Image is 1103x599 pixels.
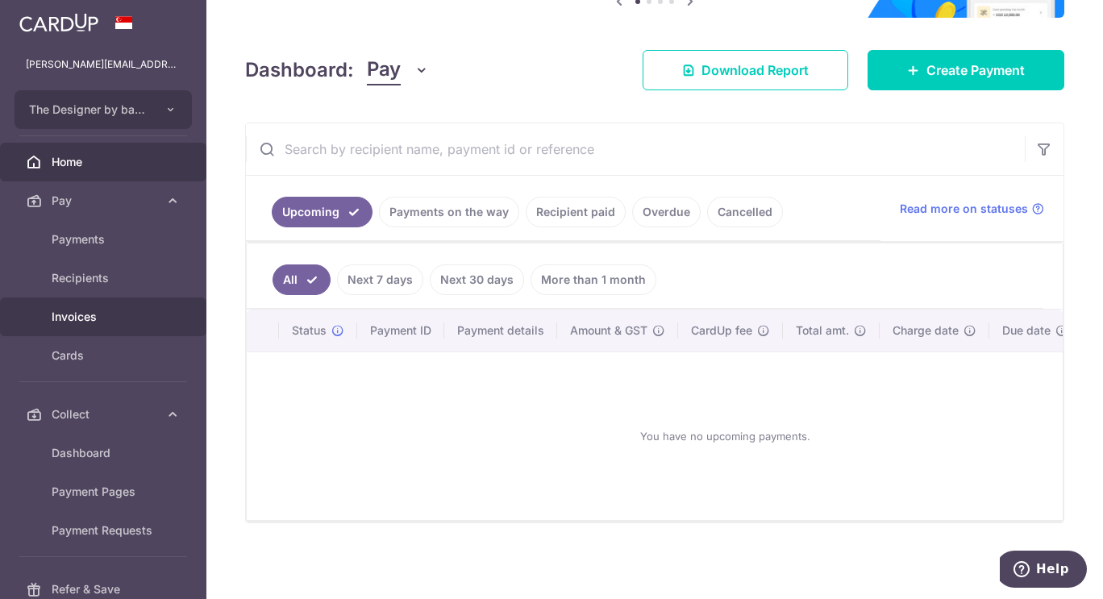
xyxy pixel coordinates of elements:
[357,310,444,351] th: Payment ID
[570,322,647,339] span: Amount & GST
[707,197,783,227] a: Cancelled
[52,445,158,461] span: Dashboard
[900,201,1044,217] a: Read more on statuses
[26,56,181,73] p: [PERSON_NAME][EMAIL_ADDRESS][DOMAIN_NAME]
[52,406,158,422] span: Collect
[29,102,148,118] span: The Designer by ban yew pte ltd
[367,55,401,85] span: Pay
[52,154,158,170] span: Home
[52,484,158,500] span: Payment Pages
[430,264,524,295] a: Next 30 days
[15,90,192,129] button: The Designer by ban yew pte ltd
[691,322,752,339] span: CardUp fee
[273,264,331,295] a: All
[900,201,1028,217] span: Read more on statuses
[52,347,158,364] span: Cards
[52,522,158,539] span: Payment Requests
[632,197,701,227] a: Overdue
[1000,551,1087,591] iframe: Opens a widget where you can find more information
[1002,322,1051,339] span: Due date
[245,56,354,85] h4: Dashboard:
[526,197,626,227] a: Recipient paid
[531,264,656,295] a: More than 1 month
[379,197,519,227] a: Payments on the way
[52,581,158,597] span: Refer & Save
[52,193,158,209] span: Pay
[246,123,1025,175] input: Search by recipient name, payment id or reference
[796,322,849,339] span: Total amt.
[272,197,373,227] a: Upcoming
[926,60,1025,80] span: Create Payment
[643,50,848,90] a: Download Report
[292,322,327,339] span: Status
[52,231,158,248] span: Payments
[444,310,557,351] th: Payment details
[367,55,429,85] button: Pay
[337,264,423,295] a: Next 7 days
[893,322,959,339] span: Charge date
[52,309,158,325] span: Invoices
[52,270,158,286] span: Recipients
[868,50,1064,90] a: Create Payment
[19,13,98,32] img: CardUp
[701,60,809,80] span: Download Report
